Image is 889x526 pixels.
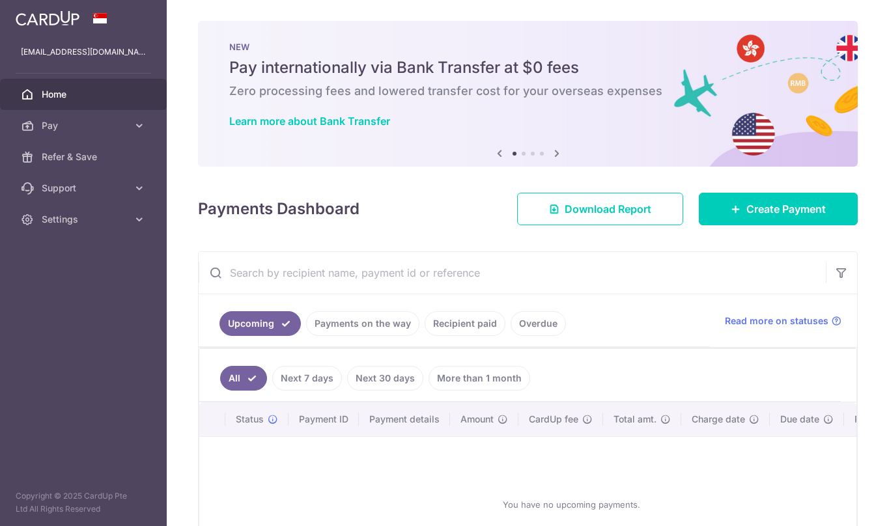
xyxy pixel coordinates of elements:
span: Due date [780,413,819,426]
span: Settings [42,213,128,226]
img: CardUp [16,10,79,26]
img: Bank transfer banner [198,21,858,167]
span: Amount [460,413,494,426]
span: Pay [42,119,128,132]
th: Payment details [359,402,450,436]
span: Total amt. [614,413,656,426]
a: Read more on statuses [725,314,841,327]
a: Download Report [517,193,683,225]
input: Search by recipient name, payment id or reference [199,252,826,294]
a: Create Payment [699,193,858,225]
span: Refer & Save [42,150,128,163]
a: More than 1 month [429,366,530,391]
a: Learn more about Bank Transfer [229,115,390,128]
span: Create Payment [746,201,826,217]
span: CardUp fee [529,413,578,426]
a: Overdue [511,311,566,336]
span: Read more on statuses [725,314,828,327]
span: Support [42,182,128,195]
h5: Pay internationally via Bank Transfer at $0 fees [229,57,826,78]
p: [EMAIL_ADDRESS][DOMAIN_NAME] [21,46,146,59]
a: Upcoming [219,311,301,336]
h6: Zero processing fees and lowered transfer cost for your overseas expenses [229,83,826,99]
span: Download Report [565,201,651,217]
p: NEW [229,42,826,52]
a: Payments on the way [306,311,419,336]
span: Charge date [692,413,745,426]
th: Payment ID [289,402,359,436]
a: Next 30 days [347,366,423,391]
a: All [220,366,267,391]
span: Status [236,413,264,426]
a: Recipient paid [425,311,505,336]
a: Next 7 days [272,366,342,391]
h4: Payments Dashboard [198,197,360,221]
span: Home [42,88,128,101]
